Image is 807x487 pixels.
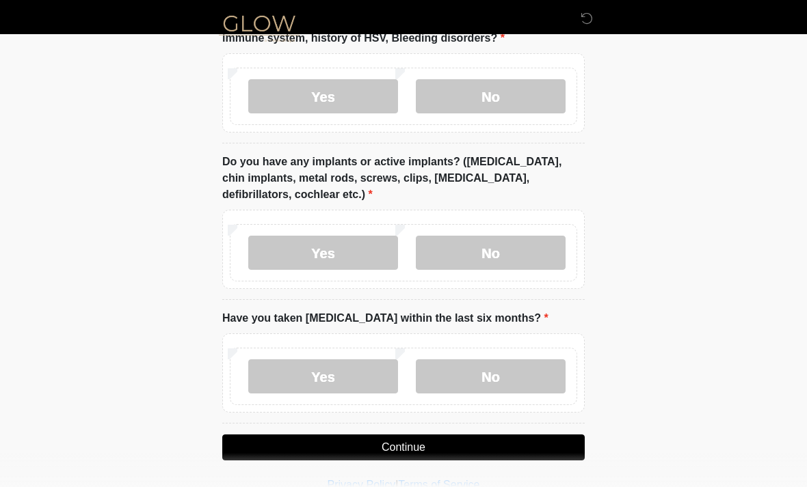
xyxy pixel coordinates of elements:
label: Yes [248,236,398,270]
label: Do you have any implants or active implants? ([MEDICAL_DATA], chin implants, metal rods, screws, ... [222,154,585,203]
img: Glow Medical Spa Logo [209,10,310,45]
label: Yes [248,79,398,113]
label: No [416,236,566,270]
button: Continue [222,434,585,460]
label: No [416,359,566,393]
label: Have you taken [MEDICAL_DATA] within the last six months? [222,310,548,326]
label: Yes [248,359,398,393]
label: No [416,79,566,113]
